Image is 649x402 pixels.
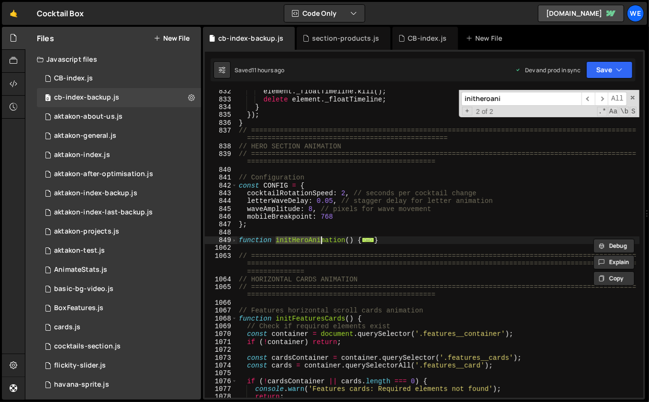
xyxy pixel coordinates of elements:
div: 1066 [205,299,237,307]
div: 849 [205,236,237,244]
div: aktakon-projects.js [54,227,119,236]
div: 1064 [205,276,237,283]
div: cb-index-backup.js [54,93,119,102]
div: 839 [205,150,237,166]
div: aktakon-after-optimisation.js [54,170,153,179]
div: CB-index.js [54,74,93,83]
div: 1063 [205,252,237,276]
div: 841 [205,174,237,181]
div: 12094/45381.js [37,241,201,260]
div: 12094/45380.js [37,126,201,145]
div: 833 [205,96,237,103]
div: cb-index-backup.js [218,33,283,43]
a: We [627,5,644,22]
div: aktakon-about-us.js [54,112,123,121]
span: Search In Selection [630,107,637,116]
button: New File [154,34,190,42]
div: 12094/36679.js [37,375,201,394]
div: 12094/30497.js [37,299,201,318]
div: 12094/43364.js [37,145,201,165]
div: 12094/30498.js [37,260,201,279]
div: AnimateStats.js [54,266,107,274]
a: [DOMAIN_NAME] [538,5,624,22]
button: Save [586,61,633,78]
div: BoxFeatures.js [54,304,103,313]
div: basic-bg-video.js [54,285,113,293]
div: Dev and prod in sync [515,66,581,74]
div: 836 [205,119,237,127]
div: cards.js [54,323,80,332]
div: 1067 [205,307,237,314]
div: 12094/34793.js [37,318,201,337]
div: 12094/36060.js [37,337,201,356]
button: Code Only [284,5,365,22]
div: CB-index.js [408,33,447,43]
div: 1076 [205,378,237,385]
div: 1073 [205,354,237,362]
div: 1071 [205,338,237,346]
div: Javascript files [25,50,201,69]
a: 🤙 [2,2,25,25]
div: 12094/46847.js [37,88,201,107]
div: 837 [205,127,237,143]
div: aktakon-general.js [54,132,116,140]
div: 847 [205,221,237,228]
div: 832 [205,88,237,95]
div: havana-sprite.js [54,380,109,389]
span: ​ [595,92,608,106]
div: 1068 [205,315,237,323]
div: New File [466,33,506,43]
div: 838 [205,143,237,150]
div: section-products.js [312,33,379,43]
div: 12094/44999.js [37,203,201,222]
span: 0 [45,95,51,102]
div: flickity-slider.js [54,361,106,370]
div: 846 [205,213,237,221]
div: 1078 [205,393,237,401]
div: 12094/35474.js [37,356,201,375]
div: 844 [205,197,237,205]
div: 1062 [205,244,237,252]
div: 1070 [205,330,237,338]
div: cocktails-section.js [54,342,121,351]
div: 1069 [205,323,237,330]
span: CaseSensitive Search [608,107,618,116]
div: 1077 [205,385,237,393]
button: Copy [593,271,635,286]
div: 12094/44521.js [37,107,201,126]
span: Whole Word Search [619,107,629,116]
div: 12094/46147.js [37,165,201,184]
div: 1074 [205,362,237,369]
div: 11 hours ago [252,66,285,74]
div: 12094/36058.js [37,279,201,299]
div: 840 [205,166,237,174]
div: 1072 [205,346,237,354]
div: aktakon-test.js [54,246,105,255]
button: Explain [593,255,635,269]
div: 843 [205,190,237,197]
span: Alt-Enter [608,92,627,106]
div: 842 [205,182,237,190]
button: Debug [593,239,635,253]
span: Toggle Replace mode [462,107,472,115]
div: 1075 [205,369,237,377]
span: ... [362,237,374,243]
div: aktakon-index-last-backup.js [54,208,153,217]
div: 12094/44174.js [37,184,201,203]
div: 835 [205,111,237,119]
span: ​ [582,92,595,106]
input: Search for [461,92,582,106]
div: 834 [205,103,237,111]
div: aktakon-index-backup.js [54,189,137,198]
h2: Files [37,33,54,44]
div: 1065 [205,283,237,299]
div: aktakon-index.js [54,151,110,159]
div: Cocktail Box [37,8,84,19]
span: 2 of 2 [472,108,497,115]
span: RegExp Search [597,107,607,116]
div: 848 [205,229,237,236]
div: 12094/44389.js [37,222,201,241]
div: Saved [235,66,285,74]
div: 845 [205,205,237,213]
